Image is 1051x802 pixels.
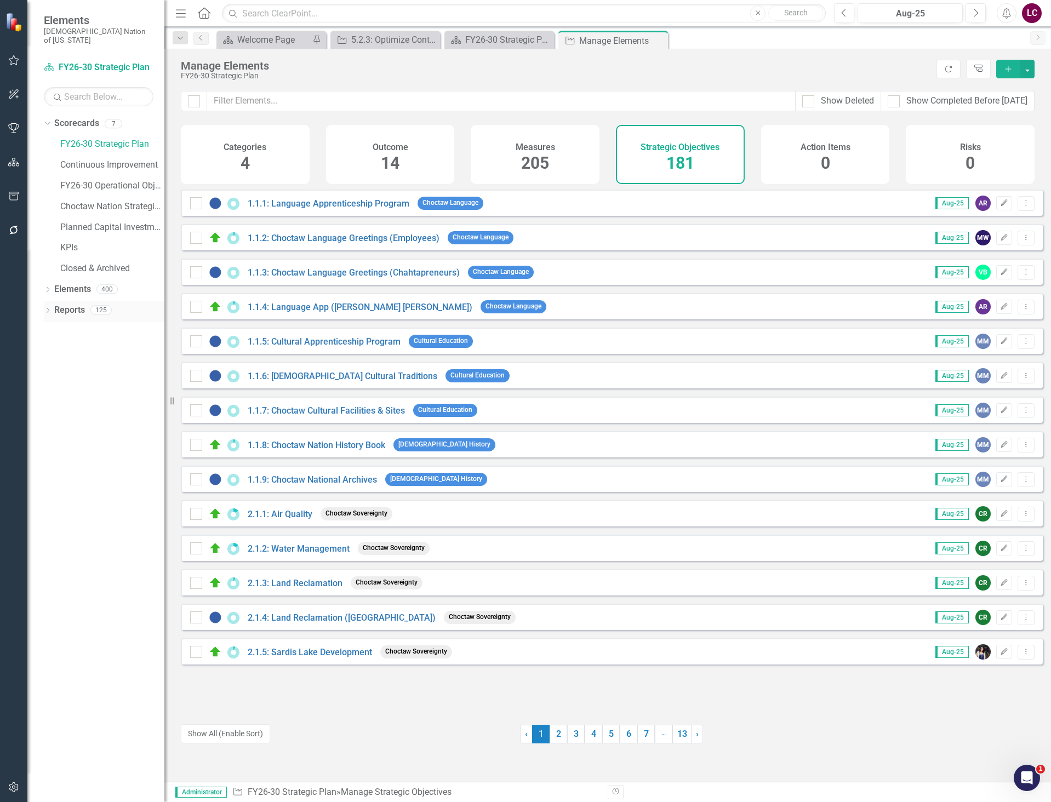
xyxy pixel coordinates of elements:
[637,725,655,743] a: 7
[224,142,266,152] h4: Categories
[181,72,931,80] div: FY26-30 Strategic Plan
[413,404,477,416] span: Cultural Education
[1022,3,1042,23] button: LC
[209,576,222,589] img: On Target
[209,300,222,313] img: On Target
[209,266,222,279] img: Not Started
[975,265,991,280] div: VB
[105,119,122,128] div: 7
[567,725,585,743] a: 3
[248,474,377,485] a: 1.1.9: Choctaw National Archives
[90,306,112,315] div: 125
[620,725,637,743] a: 6
[935,370,969,382] span: Aug-25
[1036,765,1045,774] span: 1
[975,230,991,245] div: MW
[209,197,222,210] img: Not Started
[935,232,969,244] span: Aug-25
[465,33,551,47] div: FY26-30 Strategic Plan
[579,34,665,48] div: Manage Elements
[237,33,310,47] div: Welcome Page
[975,368,991,383] div: MM
[975,644,991,660] img: Layla Freeman
[209,438,222,451] img: On Target
[321,507,392,520] span: Choctaw Sovereignty
[209,404,222,417] img: Not Started
[181,724,270,743] button: Show All (Enable Sort)
[373,142,408,152] h4: Outcome
[248,440,385,450] a: 1.1.8: Choctaw Nation History Book
[975,437,991,452] div: MM
[935,646,969,658] span: Aug-25
[248,371,437,381] a: 1.1.6: [DEMOGRAPHIC_DATA] Cultural Traditions
[585,725,602,743] a: 4
[448,231,513,244] span: Choctaw Language
[641,142,719,152] h4: Strategic Objectives
[248,509,312,519] a: 2.1.1: Air Quality
[248,647,372,657] a: 2.1.5: Sardis Lake Development
[209,473,222,486] img: Not Started
[602,725,620,743] a: 5
[935,335,969,347] span: Aug-25
[96,285,118,294] div: 400
[418,197,483,209] span: Choctaw Language
[468,266,534,278] span: Choctaw Language
[175,787,227,798] span: Administrator
[385,473,487,485] span: [DEMOGRAPHIC_DATA] History
[248,578,342,588] a: 2.1.3: Land Reclamation
[935,197,969,209] span: Aug-25
[248,198,409,209] a: 1.1.1: Language Apprenticeship Program
[358,542,430,554] span: Choctaw Sovereignty
[44,14,153,27] span: Elements
[60,221,164,234] a: Planned Capital Investments
[209,611,222,624] img: Not Started
[351,33,437,47] div: 5.2.3: Optimize Contact Centers through Artificial Intelligence
[60,200,164,213] a: Choctaw Nation Strategic Plan
[209,542,222,555] img: On Target
[672,725,692,743] a: 13
[409,335,473,347] span: Cultural Education
[60,242,164,254] a: KPIs
[5,13,25,32] img: ClearPoint Strategy
[181,60,931,72] div: Manage Elements
[232,786,599,799] div: » Manage Strategic Objectives
[44,27,153,45] small: [DEMOGRAPHIC_DATA] Nation of [US_STATE]
[54,117,99,130] a: Scorecards
[248,336,401,347] a: 1.1.5: Cultural Apprenticeship Program
[381,153,399,173] span: 14
[935,266,969,278] span: Aug-25
[222,4,826,23] input: Search ClearPoint...
[248,405,405,416] a: 1.1.7: Choctaw Cultural Facilities & Sites
[219,33,310,47] a: Welcome Page
[209,507,222,520] img: On Target
[935,542,969,554] span: Aug-25
[44,61,153,74] a: FY26-30 Strategic Plan
[248,267,460,278] a: 1.1.3: Choctaw Language Greetings (Chahtapreneurs)
[935,611,969,623] span: Aug-25
[975,299,991,314] div: AR
[248,302,472,312] a: 1.1.4: Language App ([PERSON_NAME] [PERSON_NAME])
[241,153,250,173] span: 4
[444,611,516,623] span: Choctaw Sovereignty
[380,645,452,658] span: Choctaw Sovereignty
[447,33,551,47] a: FY26-30 Strategic Plan
[521,153,549,173] span: 205
[54,283,91,296] a: Elements
[393,438,495,451] span: [DEMOGRAPHIC_DATA] History
[60,159,164,171] a: Continuous Improvement
[248,233,439,243] a: 1.1.2: Choctaw Language Greetings (Employees)
[975,403,991,418] div: MM
[966,153,975,173] span: 0
[975,472,991,487] div: MM
[333,33,437,47] a: 5.2.3: Optimize Contact Centers through Artificial Intelligence
[532,725,550,743] span: 1
[445,369,510,382] span: Cultural Education
[768,5,823,21] button: Search
[666,153,694,173] span: 181
[696,729,699,739] span: ›
[935,508,969,520] span: Aug-25
[481,300,546,313] span: Choctaw Language
[935,301,969,313] span: Aug-25
[248,612,436,623] a: 2.1.4: Land Reclamation ([GEOGRAPHIC_DATA])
